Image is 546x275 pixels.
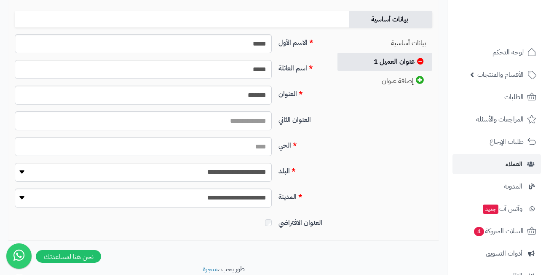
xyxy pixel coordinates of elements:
span: السلات المتروكة [473,225,524,237]
span: 4 [474,227,484,236]
a: بيانات أساسية [349,11,432,28]
label: العنوان الافتراضي [275,214,328,228]
label: المدينة [275,189,328,202]
a: أدوات التسويق [452,243,541,264]
span: العملاء [506,158,522,170]
span: الطلبات [504,91,524,103]
span: لوحة التحكم [492,46,524,58]
span: الأقسام والمنتجات [477,69,524,81]
label: اسم العائلة [275,60,328,73]
label: الاسم الأول [275,34,328,48]
a: طلبات الإرجاع [452,132,541,152]
a: المراجعات والأسئلة [452,109,541,129]
span: المدونة [504,181,522,192]
a: المدونة [452,176,541,197]
label: البلد [275,163,328,176]
a: متجرة [203,264,218,274]
a: لوحة التحكم [452,42,541,62]
label: الحي [275,137,328,151]
a: وآتس آبجديد [452,199,541,219]
a: السلات المتروكة4 [452,221,541,241]
a: بيانات أساسية [337,34,432,52]
span: المراجعات والأسئلة [476,113,524,125]
span: أدوات التسويق [486,248,522,259]
label: العنوان [275,86,328,99]
label: العنوان الثاني [275,111,328,125]
a: عنوان العميل 1 [337,53,432,71]
a: الطلبات [452,87,541,107]
a: إضافة عنوان [337,72,432,90]
span: جديد [483,205,498,214]
a: العملاء [452,154,541,174]
span: وآتس آب [482,203,522,215]
span: طلبات الإرجاع [490,136,524,148]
